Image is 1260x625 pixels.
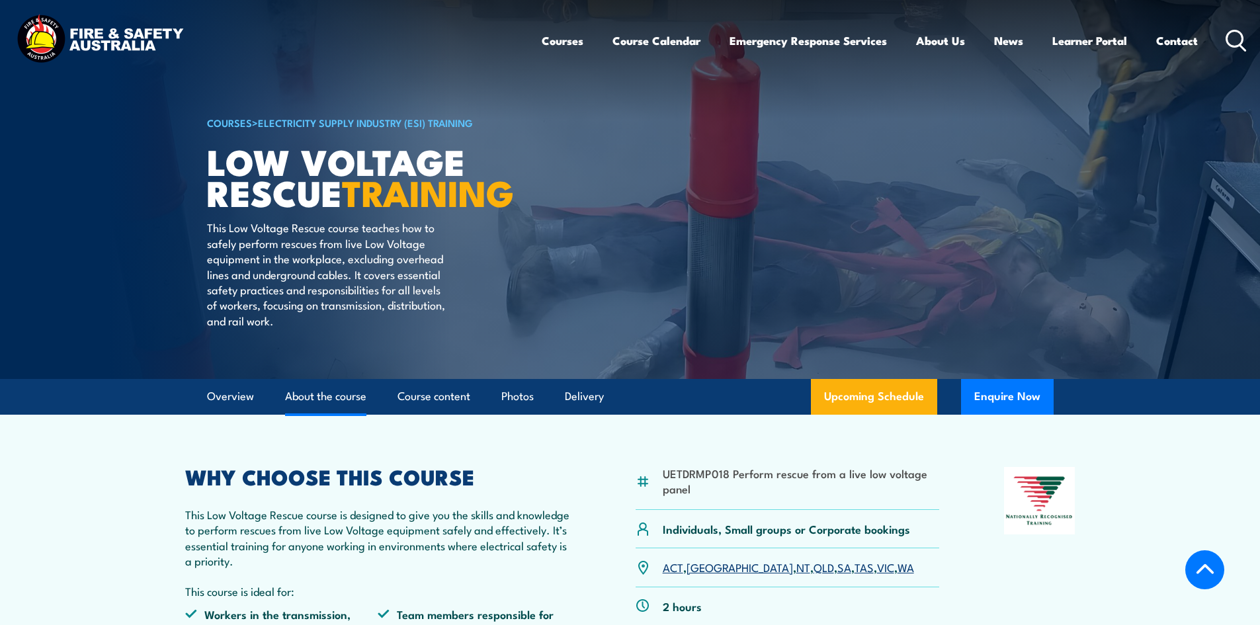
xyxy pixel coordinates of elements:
a: Upcoming Schedule [811,379,937,415]
a: Photos [501,379,534,414]
a: SA [837,559,851,575]
p: This Low Voltage Rescue course is designed to give you the skills and knowledge to perform rescue... [185,507,571,569]
h2: WHY CHOOSE THIS COURSE [185,467,571,485]
button: Enquire Now [961,379,1054,415]
a: TAS [855,559,874,575]
a: Course content [398,379,470,414]
a: About Us [916,23,965,58]
h6: > [207,114,534,130]
strong: TRAINING [342,164,514,219]
a: News [994,23,1023,58]
h1: Low Voltage Rescue [207,146,534,207]
a: Delivery [565,379,604,414]
a: Electricity Supply Industry (ESI) Training [258,115,473,130]
a: [GEOGRAPHIC_DATA] [687,559,793,575]
a: COURSES [207,115,252,130]
p: 2 hours [663,599,702,614]
p: This Low Voltage Rescue course teaches how to safely perform rescues from live Low Voltage equipm... [207,220,448,328]
a: QLD [814,559,834,575]
p: , , , , , , , [663,560,914,575]
a: WA [898,559,914,575]
img: Nationally Recognised Training logo. [1004,467,1075,534]
a: Contact [1156,23,1198,58]
a: About the course [285,379,366,414]
p: Individuals, Small groups or Corporate bookings [663,521,910,536]
a: Courses [542,23,583,58]
a: NT [796,559,810,575]
a: Learner Portal [1052,23,1127,58]
a: VIC [877,559,894,575]
li: UETDRMP018 Perform rescue from a live low voltage panel [663,466,940,497]
a: Overview [207,379,254,414]
a: ACT [663,559,683,575]
a: Course Calendar [612,23,700,58]
a: Emergency Response Services [730,23,887,58]
p: This course is ideal for: [185,583,571,599]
